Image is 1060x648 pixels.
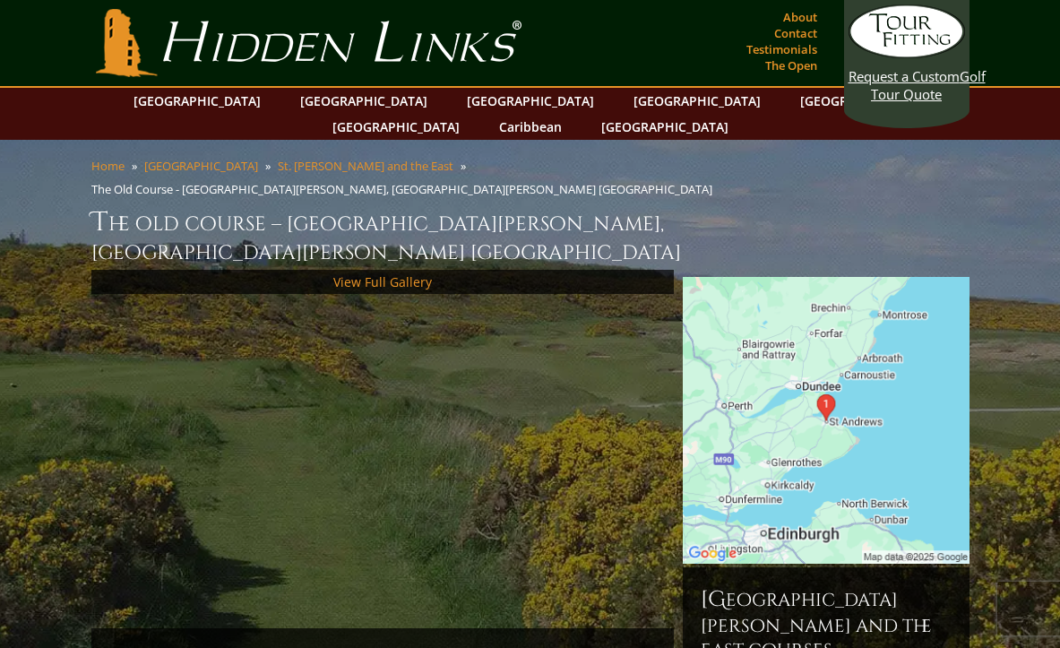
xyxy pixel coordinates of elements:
span: Request a Custom [849,67,960,85]
a: [GEOGRAPHIC_DATA] [592,114,737,140]
a: St. [PERSON_NAME] and the East [278,158,453,174]
a: [GEOGRAPHIC_DATA] [323,114,469,140]
a: Request a CustomGolf Tour Quote [849,4,965,103]
img: Google Map of St Andrews Links, St Andrews, United Kingdom [683,277,970,564]
a: Home [91,158,125,174]
a: [GEOGRAPHIC_DATA] [791,88,936,114]
a: View Full Gallery [333,273,432,290]
li: The Old Course - [GEOGRAPHIC_DATA][PERSON_NAME], [GEOGRAPHIC_DATA][PERSON_NAME] [GEOGRAPHIC_DATA] [91,181,720,197]
a: [GEOGRAPHIC_DATA] [125,88,270,114]
a: [GEOGRAPHIC_DATA] [625,88,770,114]
a: [GEOGRAPHIC_DATA] [291,88,436,114]
a: Testimonials [742,37,822,62]
a: Caribbean [490,114,571,140]
a: About [779,4,822,30]
a: [GEOGRAPHIC_DATA] [458,88,603,114]
a: [GEOGRAPHIC_DATA] [144,158,258,174]
a: Contact [770,21,822,46]
h1: The Old Course – [GEOGRAPHIC_DATA][PERSON_NAME], [GEOGRAPHIC_DATA][PERSON_NAME] [GEOGRAPHIC_DATA] [91,204,970,266]
a: The Open [761,53,822,78]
